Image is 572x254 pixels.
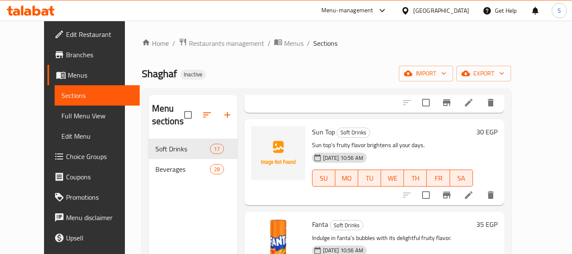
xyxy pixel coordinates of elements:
[66,212,133,223] span: Menu disclaimer
[558,6,561,15] span: S
[149,139,238,159] div: Soft Drinks17
[404,170,427,187] button: TH
[197,105,217,125] span: Sort sections
[456,66,511,81] button: export
[417,94,435,112] span: Select to update
[47,187,140,207] a: Promotions
[55,126,140,146] a: Edit Menu
[463,68,504,79] span: export
[268,38,271,48] li: /
[384,172,401,184] span: WE
[381,170,404,187] button: WE
[47,146,140,167] a: Choice Groups
[476,126,497,138] h6: 30 EGP
[66,233,133,243] span: Upsell
[189,38,264,48] span: Restaurants management
[251,126,305,180] img: Sun Top
[172,38,175,48] li: /
[61,131,133,141] span: Edit Menu
[47,167,140,187] a: Coupons
[406,68,446,79] span: import
[66,192,133,202] span: Promotions
[210,164,224,174] div: items
[481,185,501,205] button: delete
[47,24,140,45] a: Edit Restaurant
[413,6,469,15] div: [GEOGRAPHIC_DATA]
[47,228,140,248] a: Upsell
[427,170,450,187] button: FR
[312,233,473,243] p: Indulge in fanta's bubbles with its delightful fruity flavor.
[66,172,133,182] span: Coupons
[437,92,457,113] button: Branch-specific-item
[464,190,474,200] a: Edit menu item
[417,186,435,204] span: Select to update
[450,170,473,187] button: SA
[399,66,453,81] button: import
[307,38,310,48] li: /
[335,170,358,187] button: MO
[481,92,501,113] button: delete
[55,106,140,126] a: Full Menu View
[284,38,304,48] span: Menus
[312,218,328,231] span: Fanta
[476,218,497,230] h6: 35 EGP
[321,6,373,16] div: Menu-management
[464,98,474,108] a: Edit menu item
[210,145,223,153] span: 17
[180,71,206,78] span: Inactive
[66,29,133,39] span: Edit Restaurant
[155,164,210,174] span: Beverages
[312,126,335,138] span: Sun Top
[313,38,337,48] span: Sections
[149,159,238,179] div: Beverages28
[320,154,367,162] span: [DATE] 10:56 AM
[312,170,335,187] button: SU
[47,45,140,65] a: Branches
[437,185,457,205] button: Branch-specific-item
[61,111,133,121] span: Full Menu View
[152,102,184,128] h2: Menu sections
[217,105,238,125] button: Add section
[358,170,381,187] button: TU
[339,172,355,184] span: MO
[430,172,446,184] span: FR
[362,172,378,184] span: TU
[66,50,133,60] span: Branches
[68,70,133,80] span: Menus
[47,207,140,228] a: Menu disclaimer
[274,38,304,49] a: Menus
[155,144,210,154] span: Soft Drinks
[142,64,177,83] span: Shaghaf
[180,70,206,80] div: Inactive
[47,65,140,85] a: Menus
[337,128,370,137] span: Soft Drinks
[312,140,473,151] p: Sun top's fruity flavor brightens all your days.
[179,106,197,124] span: Select all sections
[407,172,423,184] span: TH
[61,90,133,100] span: Sections
[179,38,264,49] a: Restaurants management
[210,144,224,154] div: items
[142,38,169,48] a: Home
[453,172,470,184] span: SA
[149,135,238,183] nav: Menu sections
[55,85,140,106] a: Sections
[210,165,223,173] span: 28
[316,172,332,184] span: SU
[66,151,133,162] span: Choice Groups
[142,38,511,49] nav: breadcrumb
[337,128,370,138] div: Soft Drinks
[330,221,363,230] span: Soft Drinks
